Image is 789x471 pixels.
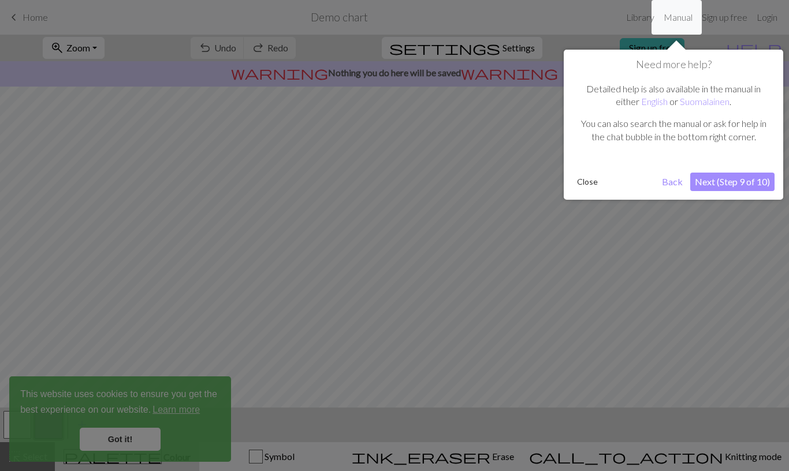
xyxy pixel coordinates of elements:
[572,58,775,71] h1: Need more help?
[572,173,602,190] button: Close
[564,50,783,200] div: Need more help?
[680,96,730,107] a: Suomalainen
[578,117,769,143] p: You can also search the manual or ask for help in the chat bubble in the bottom right corner.
[690,173,775,191] button: Next (Step 9 of 10)
[657,173,687,191] button: Back
[641,96,668,107] a: English
[578,83,769,109] p: Detailed help is also available in the manual in either or .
